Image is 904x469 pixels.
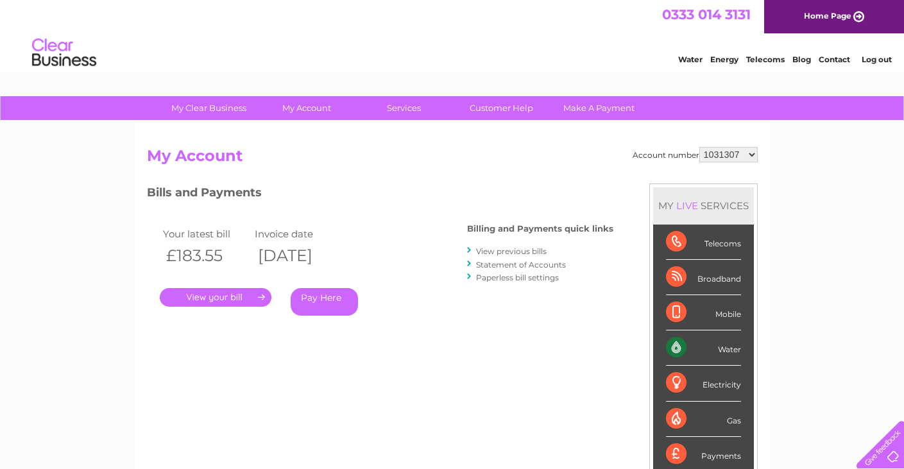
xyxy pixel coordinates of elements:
div: LIVE [674,200,701,212]
div: Mobile [666,295,741,330]
a: Paperless bill settings [476,273,559,282]
a: Log out [862,55,892,64]
a: My Clear Business [156,96,262,120]
td: Invoice date [252,225,344,243]
a: Services [351,96,457,120]
th: [DATE] [252,243,344,269]
div: Broadband [666,260,741,295]
a: Pay Here [291,288,358,316]
div: Clear Business is a trading name of Verastar Limited (registered in [GEOGRAPHIC_DATA] No. 3667643... [149,7,756,62]
h3: Bills and Payments [147,183,613,206]
a: Customer Help [448,96,554,120]
td: Your latest bill [160,225,252,243]
h2: My Account [147,147,758,171]
div: Telecoms [666,225,741,260]
div: Water [666,330,741,366]
a: 0333 014 3131 [662,6,751,22]
a: Blog [792,55,811,64]
a: Telecoms [746,55,785,64]
div: MY SERVICES [653,187,754,224]
a: . [160,288,271,307]
a: Statement of Accounts [476,260,566,269]
a: Contact [819,55,850,64]
img: logo.png [31,33,97,72]
div: Account number [633,147,758,162]
a: Energy [710,55,738,64]
a: Water [678,55,703,64]
div: Electricity [666,366,741,401]
h4: Billing and Payments quick links [467,224,613,234]
a: View previous bills [476,246,547,256]
th: £183.55 [160,243,252,269]
a: Make A Payment [546,96,652,120]
a: My Account [253,96,359,120]
div: Gas [666,402,741,437]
